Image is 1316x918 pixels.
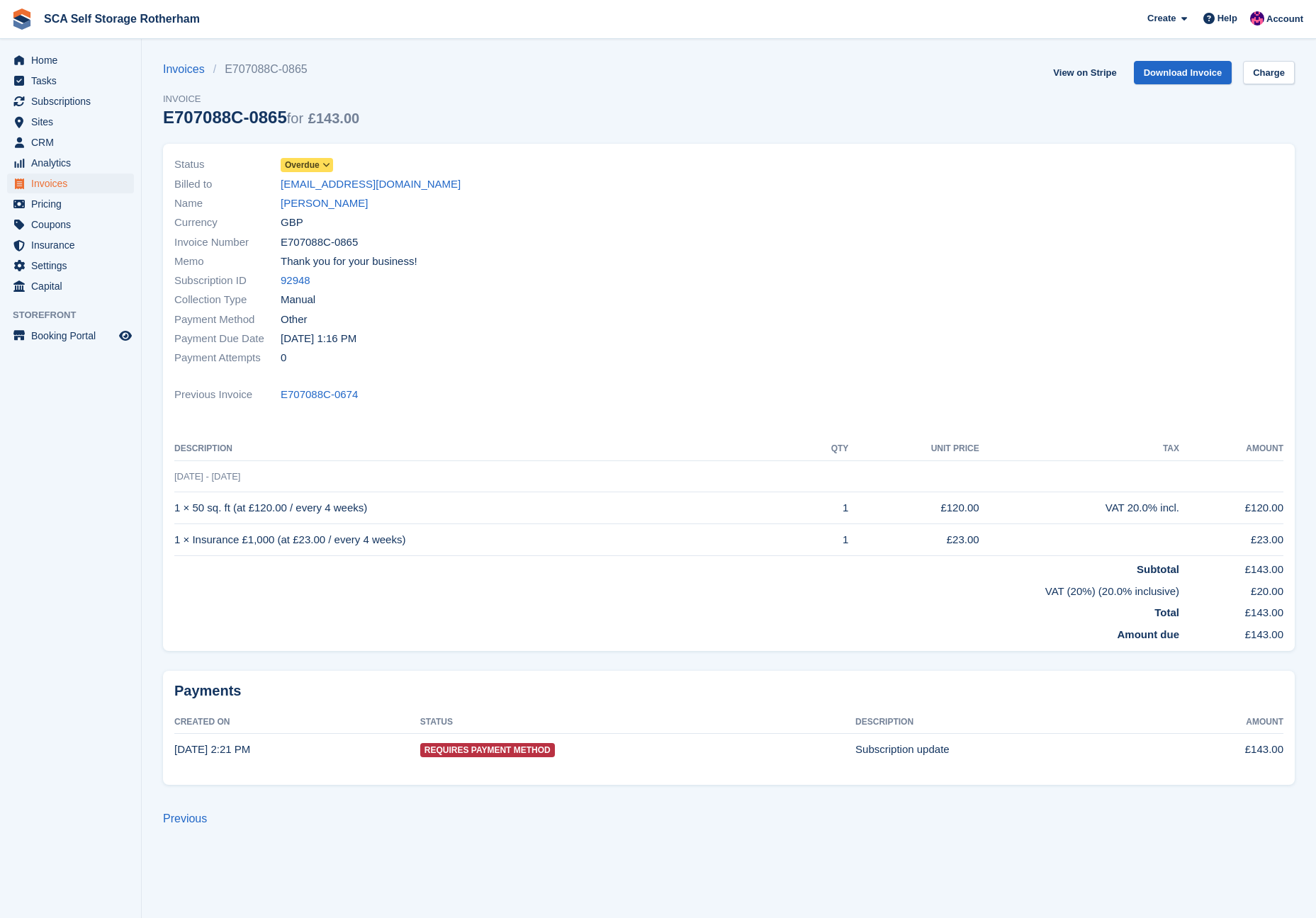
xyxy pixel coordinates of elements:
[174,492,802,524] td: 1 × 50 sq. ft (at £120.00 / every 4 weeks)
[855,734,1159,765] td: Subscription update
[802,492,849,524] td: 1
[174,273,281,289] span: Subscription ID
[1134,61,1232,84] a: Download Invoice
[281,254,417,270] span: Thank you for your business!
[1217,11,1237,25] span: Help
[848,524,979,556] td: £23.00
[1047,61,1122,84] a: View on Stripe
[163,108,359,127] div: E707088C-0865
[281,273,310,289] a: 92948
[7,256,134,276] a: menu
[31,153,116,173] span: Analytics
[163,61,213,78] a: Invoices
[174,176,281,193] span: Billed to
[7,153,134,173] a: menu
[174,254,281,270] span: Memo
[1179,621,1283,643] td: £143.00
[1266,12,1303,26] span: Account
[31,235,116,255] span: Insurance
[281,387,358,403] a: E707088C-0674
[7,215,134,234] a: menu
[1243,61,1295,84] a: Charge
[163,812,207,824] a: Previous
[7,326,134,346] a: menu
[174,524,802,556] td: 1 × Insurance £1,000 (at £23.00 / every 4 weeks)
[979,500,1179,516] div: VAT 20.0% incl.
[1179,599,1283,621] td: £143.00
[13,308,141,322] span: Storefront
[7,276,134,296] a: menu
[1179,492,1283,524] td: £120.00
[31,194,116,214] span: Pricing
[31,174,116,193] span: Invoices
[7,235,134,255] a: menu
[174,350,281,366] span: Payment Attempts
[979,438,1179,460] th: Tax
[174,312,281,328] span: Payment Method
[420,711,855,734] th: Status
[1179,578,1283,600] td: £20.00
[855,711,1159,734] th: Description
[1154,606,1179,618] strong: Total
[31,256,116,276] span: Settings
[287,110,303,126] span: for
[1159,734,1283,765] td: £143.00
[281,234,358,251] span: E707088C-0865
[174,195,281,212] span: Name
[802,524,849,556] td: 1
[31,326,116,346] span: Booking Portal
[174,438,802,460] th: Description
[1118,628,1180,640] strong: Amount due
[281,350,286,366] span: 0
[31,276,116,296] span: Capital
[174,387,281,403] span: Previous Invoice
[7,91,134,111] a: menu
[281,195,368,212] a: [PERSON_NAME]
[163,61,359,78] nav: breadcrumbs
[174,157,281,173] span: Status
[31,91,116,111] span: Subscriptions
[174,234,281,251] span: Invoice Number
[848,492,979,524] td: £120.00
[285,159,320,171] span: Overdue
[7,112,134,132] a: menu
[281,215,303,231] span: GBP
[281,331,356,347] time: 2025-08-23 12:16:50 UTC
[11,8,33,30] img: stora-icon-8386f47178a22dfd0bd8f6a31ec36ba5ce8667c1dd55bd0f319d3a0aa187defe.svg
[174,578,1179,600] td: VAT (20%) (20.0% inclusive)
[31,112,116,132] span: Sites
[308,110,359,126] span: £143.00
[31,132,116,152] span: CRM
[31,215,116,234] span: Coupons
[174,682,1283,700] h2: Payments
[7,50,134,70] a: menu
[420,743,555,757] span: Requires Payment Method
[174,711,420,734] th: Created On
[7,132,134,152] a: menu
[174,292,281,308] span: Collection Type
[7,71,134,91] a: menu
[281,292,315,308] span: Manual
[31,71,116,91] span: Tasks
[1159,711,1283,734] th: Amount
[1137,563,1179,575] strong: Subtotal
[1179,524,1283,556] td: £23.00
[281,157,333,173] a: Overdue
[163,92,359,106] span: Invoice
[117,327,134,344] a: Preview store
[848,438,979,460] th: Unit Price
[174,215,281,231] span: Currency
[281,176,461,193] a: [EMAIL_ADDRESS][DOMAIN_NAME]
[1147,11,1176,25] span: Create
[174,471,240,482] span: [DATE] - [DATE]
[7,194,134,214] a: menu
[802,438,849,460] th: QTY
[7,174,134,193] a: menu
[174,743,250,755] time: 2025-08-22 13:21:51 UTC
[1250,11,1264,25] img: Sam Chapman
[38,7,206,30] a: SCA Self Storage Rotherham
[1179,556,1283,578] td: £143.00
[281,312,308,328] span: Other
[1179,438,1283,460] th: Amount
[174,331,281,347] span: Payment Due Date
